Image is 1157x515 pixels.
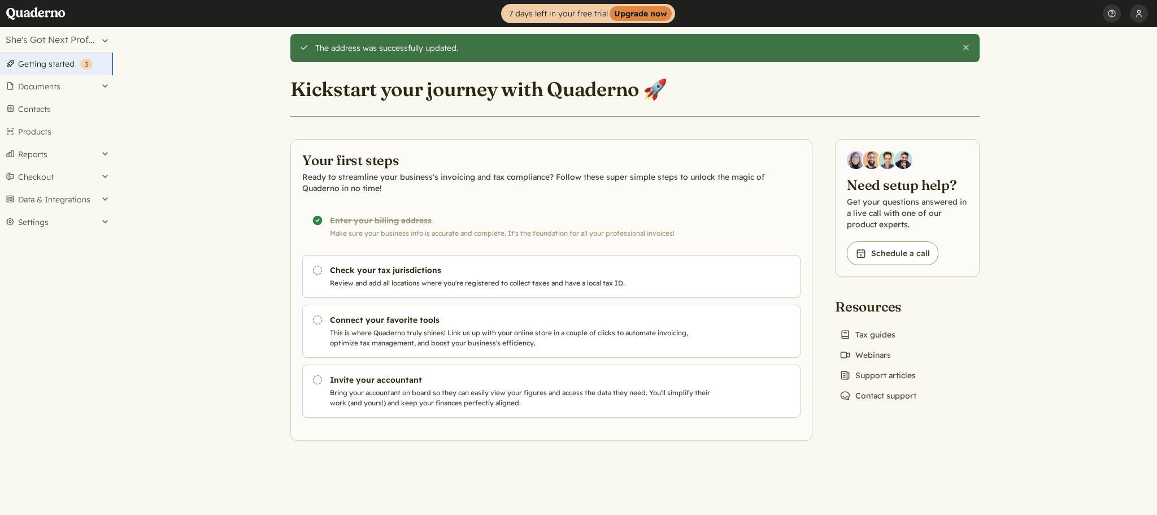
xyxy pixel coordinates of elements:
a: Check your tax jurisdictions Review and add all locations where you're registered to collect taxe... [302,255,801,298]
h2: Need setup help? [847,176,968,194]
h3: Connect your favorite tools [330,314,715,326]
h1: Kickstart your journey with Quaderno 🚀 [290,77,667,102]
a: Tax guides [835,327,900,343]
h2: Resources [835,297,921,315]
div: The address was successfully updated. [315,43,953,53]
p: Review and add all locations where you're registered to collect taxes and have a local tax ID. [330,278,715,288]
img: Javier Rubio, DevRel at Quaderno [894,151,912,169]
h3: Invite your accountant [330,374,715,386]
h2: Your first steps [302,151,801,169]
a: Contact support [835,388,921,404]
button: Close this alert [962,43,971,52]
img: Ivo Oltmans, Business Developer at Quaderno [878,151,897,169]
a: Support articles [835,367,920,383]
img: Jairo Fumero, Account Executive at Quaderno [863,151,881,169]
p: Get your questions answered in a live call with one of our product experts. [847,196,968,230]
p: Ready to streamline your business's invoicing and tax compliance? Follow these super simple steps... [302,171,801,194]
p: Bring your accountant on board so they can easily view your figures and access the data they need... [330,388,715,408]
strong: Upgrade now [610,6,672,21]
a: Webinars [835,347,895,363]
h3: Check your tax jurisdictions [330,265,715,276]
a: Invite your accountant Bring your accountant on board so they can easily view your figures and ac... [302,365,801,418]
a: Schedule a call [847,241,938,265]
a: 7 days left in your free trialUpgrade now [501,4,675,23]
span: 3 [85,60,88,68]
a: Connect your favorite tools This is where Quaderno truly shines! Link us up with your online stor... [302,305,801,358]
p: This is where Quaderno truly shines! Link us up with your online store in a couple of clicks to a... [330,328,715,348]
img: Diana Carrasco, Account Executive at Quaderno [847,151,865,169]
